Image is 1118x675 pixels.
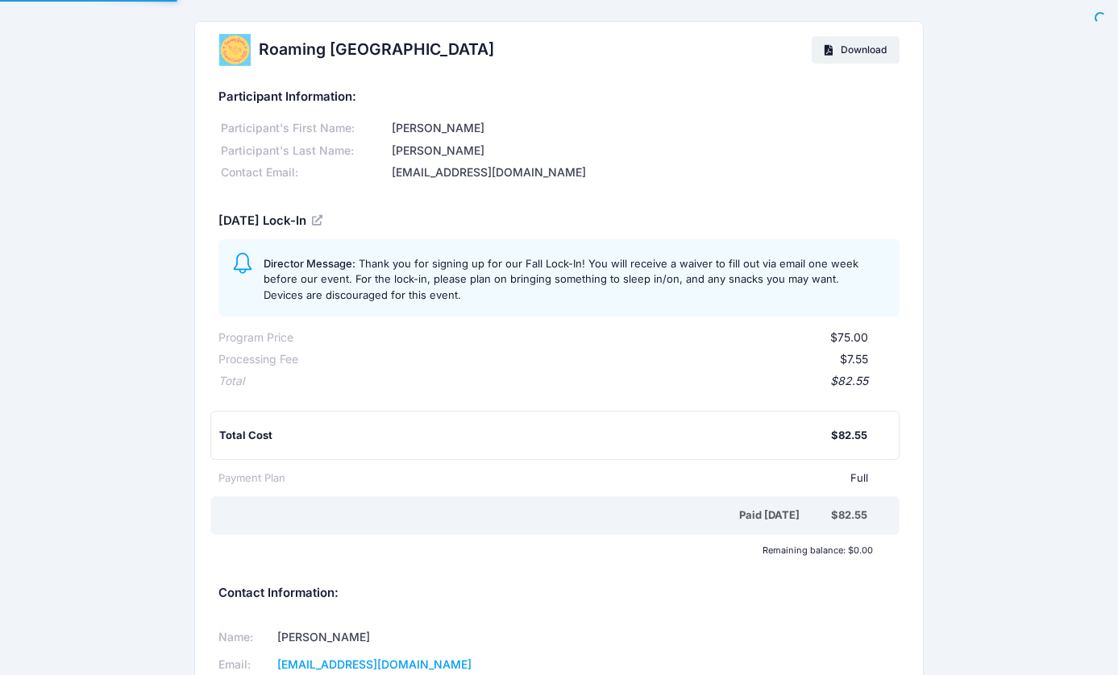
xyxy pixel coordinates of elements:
[218,143,389,159] div: Participant's Last Name:
[218,470,285,487] div: Payment Plan
[219,428,831,444] div: Total Cost
[812,36,900,64] a: Download
[389,143,899,159] div: [PERSON_NAME]
[218,624,272,652] td: Name:
[259,40,494,59] h2: Roaming [GEOGRAPHIC_DATA]
[389,120,899,137] div: [PERSON_NAME]
[218,164,389,181] div: Contact Email:
[222,507,831,524] div: Paid [DATE]
[277,657,472,671] a: [EMAIL_ADDRESS][DOMAIN_NAME]
[264,257,858,301] span: Thank you for signing up for our Fall Lock-In! You will receive a waiver to fill out via email on...
[298,351,868,368] div: $7.55
[389,164,899,181] div: [EMAIL_ADDRESS][DOMAIN_NAME]
[218,90,900,105] h5: Participant Information:
[285,470,868,487] div: Full
[841,43,887,56] span: Download
[218,329,293,346] div: Program Price
[312,213,325,227] a: View Registration Details
[830,330,868,344] span: $75.00
[244,373,868,390] div: $82.55
[218,351,298,368] div: Processing Fee
[218,120,389,137] div: Participant's First Name:
[272,624,538,652] td: [PERSON_NAME]
[831,428,867,444] div: $82.55
[218,373,244,390] div: Total
[264,257,355,270] span: Director Message:
[831,507,867,524] div: $82.55
[210,545,881,555] div: Remaining balance: $0.00
[218,214,325,229] h5: [DATE] Lock-In
[218,586,900,601] h5: Contact Information:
